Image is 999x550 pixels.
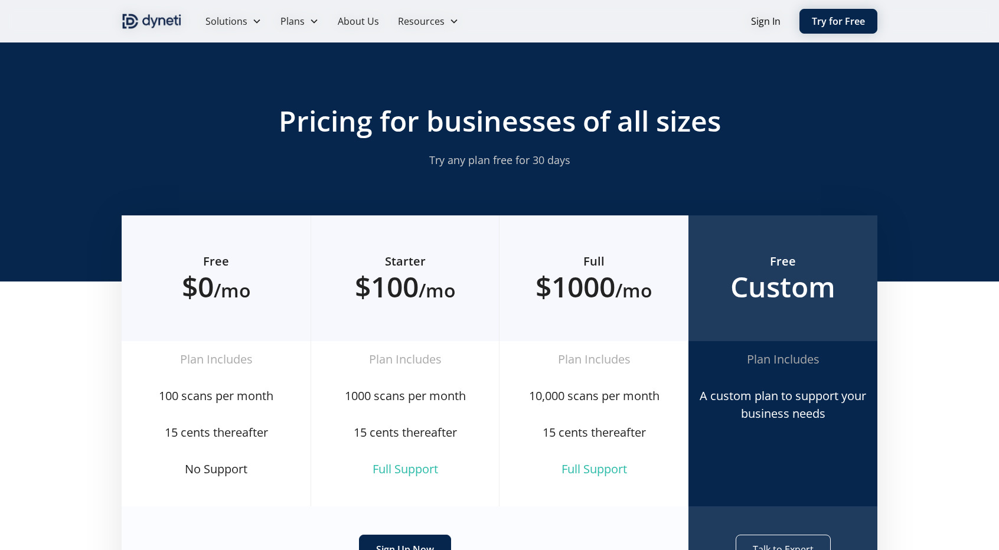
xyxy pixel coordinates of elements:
h6: Free [141,253,292,270]
div: Full Support [509,460,679,478]
div: 15 cents thereafter [131,424,301,441]
h2: $0 [141,270,292,304]
h2: Custom [707,270,858,304]
div: Plan Includes [698,351,868,368]
p: Try any plan free for 30 days [273,152,726,168]
div: Plans [271,9,328,33]
div: 100 scans per month [131,387,301,405]
div: 15 cents thereafter [509,424,679,441]
img: Dyneti indigo logo [122,12,182,31]
div: A custom plan to support your business needs [698,387,868,423]
div: Plan Includes [131,351,301,368]
div: 1000 scans per month [321,387,489,405]
h2: $1000 [518,270,670,304]
div: Full Support [321,460,489,478]
div: Plan Includes [321,351,489,368]
div: 10,000 scans per month [509,387,679,405]
div: Solutions [196,9,271,33]
a: Sign In [751,14,781,28]
a: home [122,12,182,31]
div: No Support [131,460,301,478]
span: /mo [214,277,251,303]
span: /mo [419,277,456,303]
a: Try for Free [799,9,877,34]
h6: Full [518,253,670,270]
div: Resources [398,14,445,28]
div: Solutions [205,14,247,28]
div: Plans [280,14,305,28]
span: /mo [615,277,652,303]
h2: $100 [330,270,480,304]
h6: Starter [330,253,480,270]
h2: Pricing for businesses of all sizes [273,104,726,138]
div: Plan Includes [509,351,679,368]
h6: Free [707,253,858,270]
div: 15 cents thereafter [321,424,489,441]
